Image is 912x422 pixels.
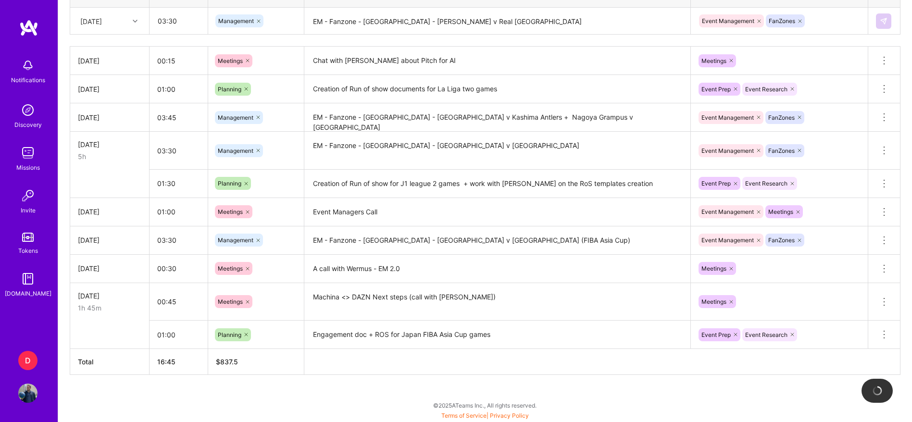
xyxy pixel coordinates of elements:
span: Event Management [701,114,754,121]
div: Invite [21,205,36,215]
a: Terms of Service [441,412,487,419]
span: FanZones [768,236,795,244]
div: [DATE] [78,207,141,217]
img: teamwork [18,143,37,162]
span: Planning [218,86,241,93]
div: [DATE] [80,16,102,26]
span: Planning [218,180,241,187]
div: © 2025 ATeams Inc., All rights reserved. [58,393,912,417]
span: Event Management [701,236,754,244]
img: bell [18,56,37,75]
input: HH:MM [150,256,208,281]
th: Total [70,349,150,375]
div: [DATE] [78,84,141,94]
span: Meetings [701,57,726,64]
input: HH:MM [150,199,208,224]
span: Meetings [218,57,243,64]
textarea: Creation of Run of show documents for La Liga two games [305,76,689,102]
span: $ 837.5 [216,358,238,366]
input: HH:MM [150,171,208,196]
textarea: Creation of Run of show for J1 league 2 games + work with [PERSON_NAME] on the RoS templates crea... [305,171,689,197]
textarea: EM - Fanzone - [GEOGRAPHIC_DATA] - [GEOGRAPHIC_DATA] v [GEOGRAPHIC_DATA] (FIBA Asia Cup) [305,227,689,254]
span: FanZones [768,114,795,121]
input: HH:MM [150,289,208,314]
textarea: EM - Fanzone - [GEOGRAPHIC_DATA] - [GEOGRAPHIC_DATA] v Kashima Antlers + Nagoya Grampus v [GEOGRA... [305,104,689,131]
span: Meetings [768,208,793,215]
img: guide book [18,269,37,288]
div: [DATE] [78,139,141,149]
div: null [876,13,892,29]
div: [DATE] [78,291,141,301]
span: Meetings [701,265,726,272]
input: HH:MM [150,76,208,102]
span: Meetings [218,265,243,272]
textarea: Machina <> DAZN Next steps (call with [PERSON_NAME]) [305,284,689,320]
a: Privacy Policy [490,412,529,419]
span: Event Prep [701,331,731,338]
div: 5h [78,151,141,161]
input: HH:MM [150,48,208,74]
textarea: Engagement doc + ROS for Japan FIBA Asia Cup games [305,322,689,348]
div: [DOMAIN_NAME] [5,288,51,298]
div: Missions [16,162,40,173]
div: Discovery [14,120,42,130]
div: D [18,351,37,370]
span: Planning [218,331,241,338]
span: Event Prep [701,180,731,187]
span: Event Management [701,208,754,215]
i: icon Chevron [133,19,137,24]
img: Submit [880,17,887,25]
textarea: Chat with [PERSON_NAME] about Pitch for AI [305,48,689,74]
span: Meetings [218,298,243,305]
input: HH:MM [150,322,208,348]
span: Management [218,114,253,121]
th: 16:45 [150,349,208,375]
div: [DATE] [78,263,141,273]
span: | [441,412,529,419]
span: Management [218,147,253,154]
div: [DATE] [78,56,141,66]
img: logo [19,19,38,37]
input: HH:MM [150,227,208,253]
img: loading [872,385,883,397]
a: User Avatar [16,384,40,403]
span: Event Management [702,17,754,25]
a: D [16,351,40,370]
input: HH:MM [150,105,208,130]
div: [DATE] [78,235,141,245]
span: FanZones [769,17,795,25]
span: Event Management [701,147,754,154]
div: [DATE] [78,112,141,123]
div: 1h 45m [78,303,141,313]
span: Meetings [218,208,243,215]
div: Notifications [11,75,45,85]
span: Management [218,17,254,25]
textarea: EM - Fanzone - [GEOGRAPHIC_DATA] - [GEOGRAPHIC_DATA] v [GEOGRAPHIC_DATA] [305,133,689,169]
input: HH:MM [150,138,208,163]
span: Event Research [745,86,787,93]
img: tokens [22,233,34,242]
span: Event Prep [701,86,731,93]
span: Event Research [745,180,787,187]
img: Invite [18,186,37,205]
div: Tokens [18,246,38,256]
span: FanZones [768,147,795,154]
textarea: EM - Fanzone - [GEOGRAPHIC_DATA] - [PERSON_NAME] v Real [GEOGRAPHIC_DATA] [305,9,689,34]
input: HH:MM [150,8,207,34]
span: Event Research [745,331,787,338]
textarea: Event Managers Call [305,199,689,225]
textarea: A call with Wermus - EM 2.0 [305,256,689,282]
img: discovery [18,100,37,120]
img: User Avatar [18,384,37,403]
span: Meetings [701,298,726,305]
span: Management [218,236,253,244]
